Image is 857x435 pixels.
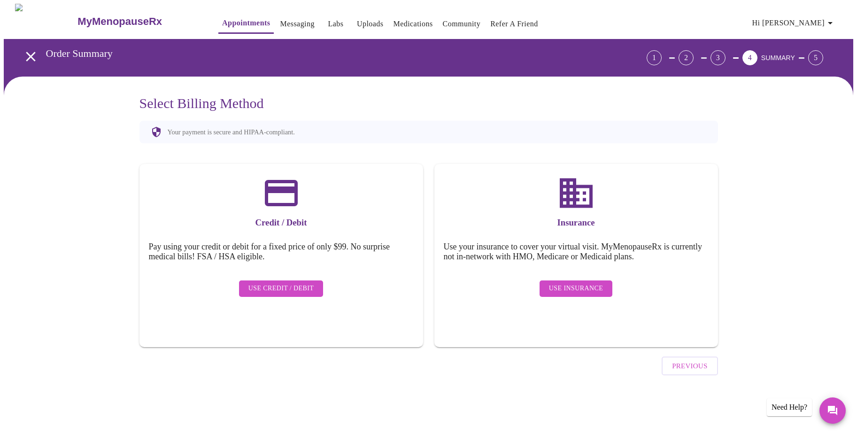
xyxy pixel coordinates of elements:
[15,4,77,39] img: MyMenopauseRx Logo
[752,16,836,30] span: Hi [PERSON_NAME]
[444,242,709,262] h5: Use your insurance to cover your virtual visit. MyMenopauseRx is currently not in-network with HM...
[149,217,414,228] h3: Credit / Debit
[168,128,295,136] p: Your payment is secure and HIPAA-compliant.
[761,54,795,62] span: SUMMARY
[439,15,485,33] button: Community
[357,17,384,31] a: Uploads
[77,5,200,38] a: MyMenopauseRx
[679,50,694,65] div: 2
[742,50,757,65] div: 4
[280,17,314,31] a: Messaging
[540,280,612,297] button: Use Insurance
[490,17,538,31] a: Refer a Friend
[248,283,314,295] span: Use Credit / Debit
[276,15,318,33] button: Messaging
[444,217,709,228] h3: Insurance
[17,43,45,70] button: open drawer
[486,15,542,33] button: Refer a Friend
[353,15,387,33] button: Uploads
[662,357,718,375] button: Previous
[393,17,432,31] a: Medications
[749,14,840,32] button: Hi [PERSON_NAME]
[819,397,846,424] button: Messages
[767,398,812,416] div: Need Help?
[149,242,414,262] h5: Pay using your credit or debit for a fixed price of only $99. No surprise medical bills! FSA / HS...
[46,47,594,60] h3: Order Summary
[808,50,823,65] div: 5
[77,16,162,28] h3: MyMenopauseRx
[389,15,436,33] button: Medications
[218,14,274,34] button: Appointments
[672,360,707,372] span: Previous
[321,15,351,33] button: Labs
[549,283,603,295] span: Use Insurance
[647,50,662,65] div: 1
[239,280,324,297] button: Use Credit / Debit
[222,16,270,30] a: Appointments
[139,95,718,111] h3: Select Billing Method
[710,50,726,65] div: 3
[328,17,343,31] a: Labs
[443,17,481,31] a: Community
